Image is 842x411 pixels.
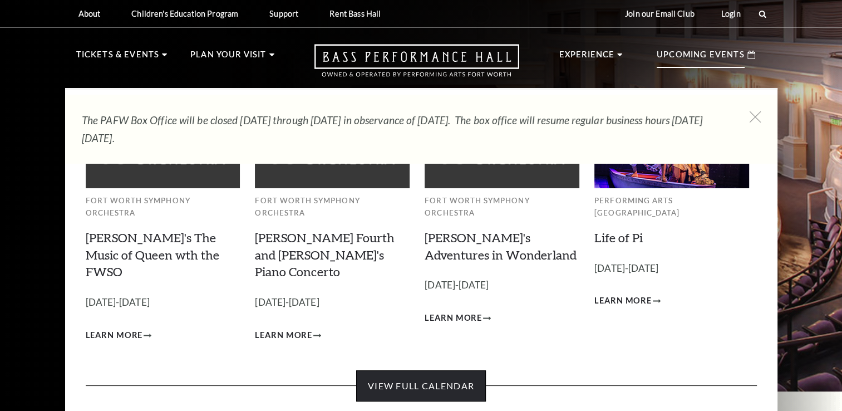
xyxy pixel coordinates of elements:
p: Fort Worth Symphony Orchestra [425,194,579,219]
p: Plan Your Visit [190,48,267,68]
p: Children's Education Program [131,9,238,18]
span: Learn More [255,329,312,342]
p: Tickets & Events [76,48,160,68]
a: Learn More [86,329,152,342]
a: [PERSON_NAME]'s The Music of Queen wth the FWSO [86,230,219,280]
a: Learn More [255,329,321,342]
a: Learn More [425,311,491,325]
p: [DATE]-[DATE] [594,261,749,277]
p: Experience [559,48,615,68]
p: Support [269,9,298,18]
span: Learn More [86,329,143,342]
span: Learn More [425,311,482,325]
p: Performing Arts [GEOGRAPHIC_DATA] [594,194,749,219]
a: Life of Pi [594,230,643,245]
a: View Full Calendar [356,370,486,402]
p: Rent Bass Hall [329,9,381,18]
a: [PERSON_NAME]'s Adventures in Wonderland [425,230,577,262]
a: Learn More [594,294,661,308]
span: Learn More [594,294,652,308]
p: [DATE]-[DATE] [86,295,240,311]
p: Upcoming Events [657,48,745,68]
p: [DATE]-[DATE] [425,277,579,293]
p: [DATE]-[DATE] [255,295,410,311]
p: About [78,9,101,18]
em: The PAFW Box Office will be closed [DATE] through [DATE] in observance of [DATE]. The box office ... [82,114,702,144]
p: Fort Worth Symphony Orchestra [86,194,240,219]
p: Fort Worth Symphony Orchestra [255,194,410,219]
a: [PERSON_NAME] Fourth and [PERSON_NAME]'s Piano Concerto [255,230,395,280]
